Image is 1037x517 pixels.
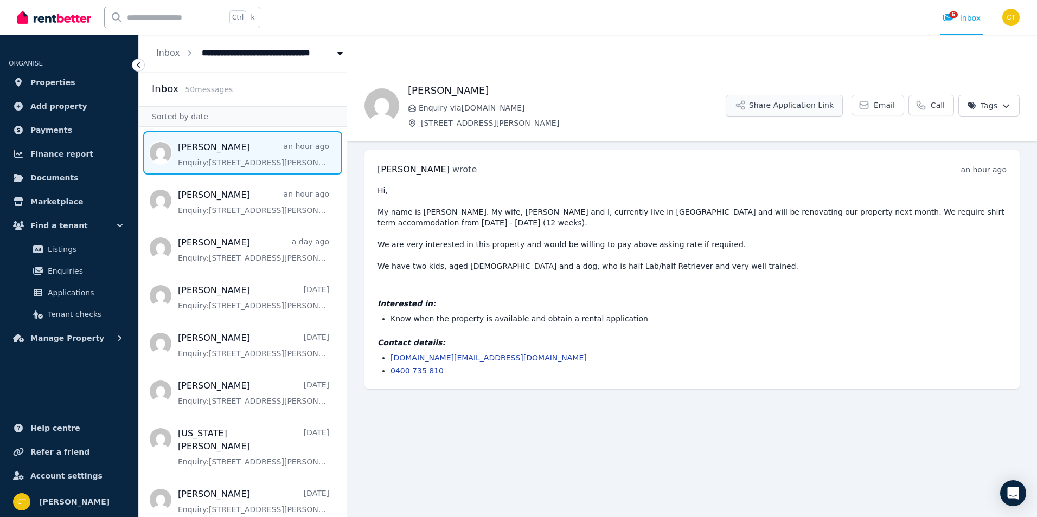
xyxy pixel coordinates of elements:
[391,366,444,375] a: 0400 735 810
[9,95,130,117] a: Add property
[48,264,121,277] span: Enquiries
[178,379,329,406] a: [PERSON_NAME][DATE]Enquiry:[STREET_ADDRESS][PERSON_NAME].
[377,298,1007,309] h4: Interested in:
[9,143,130,165] a: Finance report
[178,488,329,515] a: [PERSON_NAME][DATE]Enquiry:[STREET_ADDRESS][PERSON_NAME].
[139,106,347,127] div: Sorted by date
[13,260,125,282] a: Enquiries
[421,118,726,128] span: [STREET_ADDRESS][PERSON_NAME]
[178,189,329,216] a: [PERSON_NAME]an hour agoEnquiry:[STREET_ADDRESS][PERSON_NAME].
[30,171,79,184] span: Documents
[9,327,130,349] button: Manage Property
[30,147,93,160] span: Finance report
[9,60,43,67] span: ORGANISE
[30,469,103,482] span: Account settings
[178,332,329,359] a: [PERSON_NAME][DATE]Enquiry:[STREET_ADDRESS][PERSON_NAME].
[13,282,125,303] a: Applications
[391,313,1007,324] li: Know when the property is available and obtain a rental application
[9,191,130,212] a: Marketplace
[949,11,958,18] span: 6
[229,10,246,24] span: Ctrl
[874,100,895,111] span: Email
[377,164,450,175] span: [PERSON_NAME]
[30,219,88,232] span: Find a tenant
[9,417,130,439] a: Help centre
[9,465,130,487] a: Account settings
[30,76,75,89] span: Properties
[726,95,843,117] button: Share Application Link
[178,284,329,311] a: [PERSON_NAME][DATE]Enquiry:[STREET_ADDRESS][PERSON_NAME].
[139,35,363,72] nav: Breadcrumb
[30,124,72,137] span: Payments
[48,243,121,256] span: Listings
[13,303,125,325] a: Tenant checks
[251,13,254,22] span: k
[156,48,180,58] a: Inbox
[185,85,233,94] span: 50 message s
[13,238,125,260] a: Listings
[13,493,30,510] img: Clare Thomas
[30,332,104,345] span: Manage Property
[377,185,1007,272] pre: Hi, My name is [PERSON_NAME]. My wife, [PERSON_NAME] and I, currently live in [GEOGRAPHIC_DATA] a...
[452,164,477,175] span: wrote
[9,72,130,93] a: Properties
[152,81,178,96] h2: Inbox
[419,102,726,113] span: Enquiry via [DOMAIN_NAME]
[908,95,954,115] a: Call
[9,215,130,236] button: Find a tenant
[852,95,904,115] a: Email
[1000,480,1026,506] div: Open Intercom Messenger
[364,88,399,123] img: Mathew Ilieff
[377,337,1007,348] h4: Contact details:
[968,100,997,111] span: Tags
[30,100,87,113] span: Add property
[9,119,130,141] a: Payments
[30,422,80,435] span: Help centre
[408,83,726,98] h1: [PERSON_NAME]
[9,167,130,189] a: Documents
[48,308,121,321] span: Tenant checks
[958,95,1020,117] button: Tags
[30,445,89,458] span: Refer a friend
[48,286,121,299] span: Applications
[178,141,329,168] a: [PERSON_NAME]an hour agoEnquiry:[STREET_ADDRESS][PERSON_NAME].
[17,9,91,25] img: RentBetter
[39,495,110,508] span: [PERSON_NAME]
[391,353,587,362] a: [DOMAIN_NAME][EMAIL_ADDRESS][DOMAIN_NAME]
[178,427,329,467] a: [US_STATE][PERSON_NAME][DATE]Enquiry:[STREET_ADDRESS][PERSON_NAME].
[178,236,329,263] a: [PERSON_NAME]a day agoEnquiry:[STREET_ADDRESS][PERSON_NAME].
[931,100,945,111] span: Call
[1002,9,1020,26] img: Clare Thomas
[943,12,981,23] div: Inbox
[961,165,1007,174] time: an hour ago
[9,441,130,463] a: Refer a friend
[30,195,83,208] span: Marketplace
